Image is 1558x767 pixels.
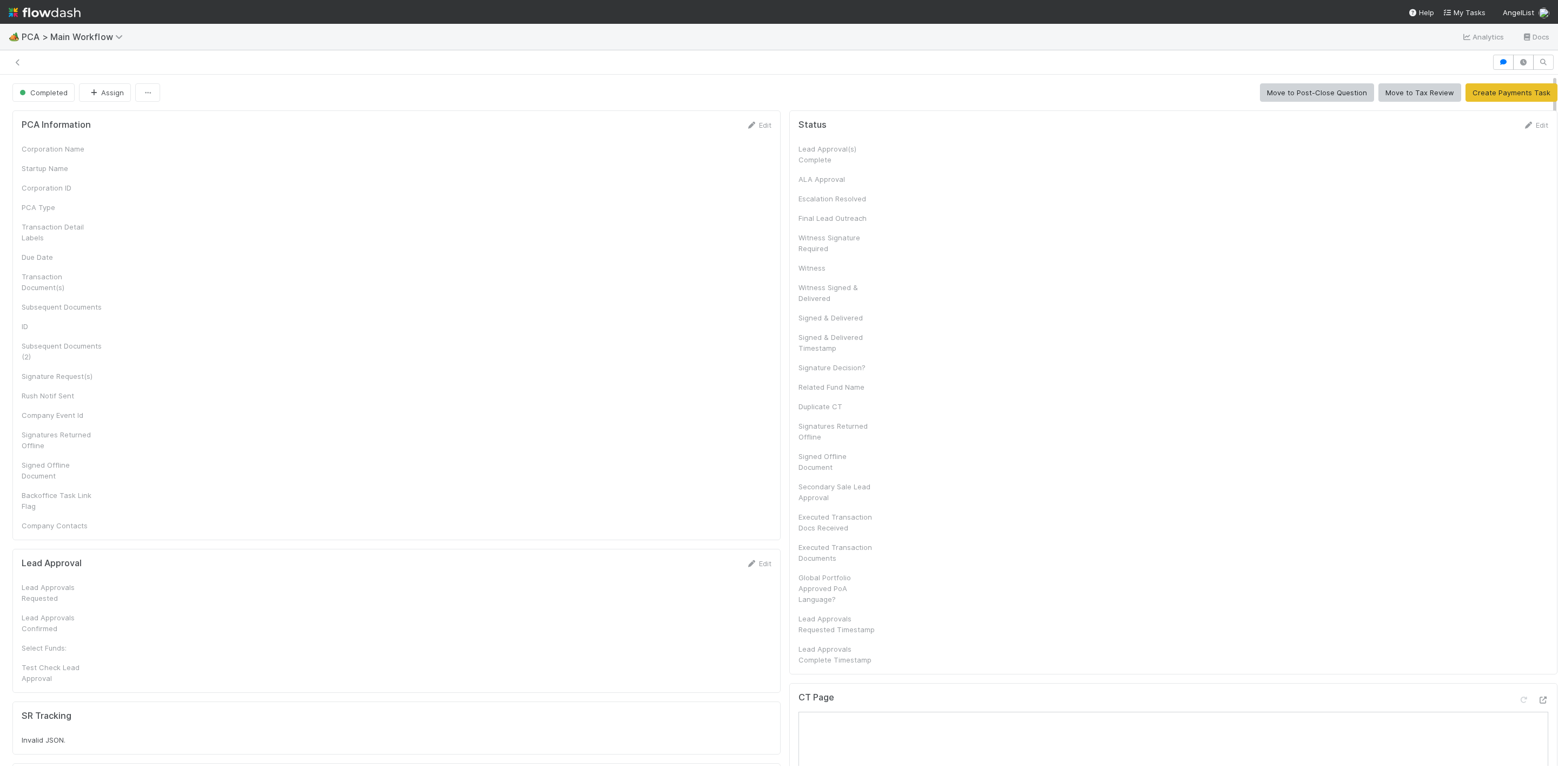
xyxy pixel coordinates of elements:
[798,451,880,473] div: Signed Offline Document
[798,174,880,185] div: ALA Approval
[22,582,103,604] div: Lead Approvals Requested
[22,490,103,512] div: Backoffice Task Link Flag
[798,143,880,165] div: Lead Approval(s) Complete
[22,371,103,382] div: Signature Request(s)
[746,559,771,568] a: Edit
[798,362,880,373] div: Signature Decision?
[22,221,103,243] div: Transaction Detail Labels
[798,263,880,273] div: Witness
[79,83,131,102] button: Assign
[1408,7,1434,18] div: Help
[22,612,103,634] div: Lead Approvals Confirmed
[798,421,880,442] div: Signatures Returned Offline
[798,572,880,605] div: Global Portfolio Approved PoA Language?
[1503,8,1534,17] span: AngelList
[22,558,82,569] h5: Lead Approval
[22,163,103,174] div: Startup Name
[22,662,103,684] div: Test Check Lead Approval
[22,143,103,154] div: Corporation Name
[798,282,880,304] div: Witness Signed & Delivered
[22,301,103,312] div: Subsequent Documents
[798,692,834,703] h5: CT Page
[798,644,880,665] div: Lead Approvals Complete Timestamp
[22,271,103,293] div: Transaction Document(s)
[1443,8,1486,17] span: My Tasks
[22,202,103,213] div: PCA Type
[22,711,71,722] h5: SR Tracking
[1260,83,1374,102] button: Move to Post-Close Question
[1523,121,1548,129] a: Edit
[1539,8,1549,18] img: avatar_d7f67417-030a-43ce-a3ce-a315a3ccfd08.png
[1443,7,1486,18] a: My Tasks
[1465,83,1557,102] button: Create Payments Task
[798,613,880,635] div: Lead Approvals Requested Timestamp
[22,460,103,481] div: Signed Offline Document
[1522,30,1549,43] a: Docs
[9,3,81,22] img: logo-inverted-e16ddd16eac7371096b0.svg
[22,429,103,451] div: Signatures Returned Offline
[798,332,880,353] div: Signed & Delivered Timestamp
[22,410,103,421] div: Company Event Id
[22,643,103,653] div: Select Funds:
[798,312,880,323] div: Signed & Delivered
[22,182,103,193] div: Corporation ID
[798,542,880,563] div: Executed Transaction Documents
[22,735,771,745] div: Invalid JSON.
[798,213,880,224] div: Final Lead Outreach
[22,31,128,42] span: PCA > Main Workflow
[22,390,103,401] div: Rush Notif Sent
[22,120,91,130] h5: PCA Information
[798,120,827,130] h5: Status
[22,520,103,531] div: Company Contacts
[798,481,880,503] div: Secondary Sale Lead Approval
[746,121,771,129] a: Edit
[1378,83,1461,102] button: Move to Tax Review
[22,252,103,263] div: Due Date
[798,382,880,392] div: Related Fund Name
[1462,30,1504,43] a: Analytics
[798,512,880,533] div: Executed Transaction Docs Received
[798,401,880,412] div: Duplicate CT
[22,321,103,332] div: ID
[798,193,880,204] div: Escalation Resolved
[9,32,19,41] span: 🏕️
[798,232,880,254] div: Witness Signature Required
[12,83,75,102] button: Completed
[22,340,103,362] div: Subsequent Documents (2)
[17,88,68,97] span: Completed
